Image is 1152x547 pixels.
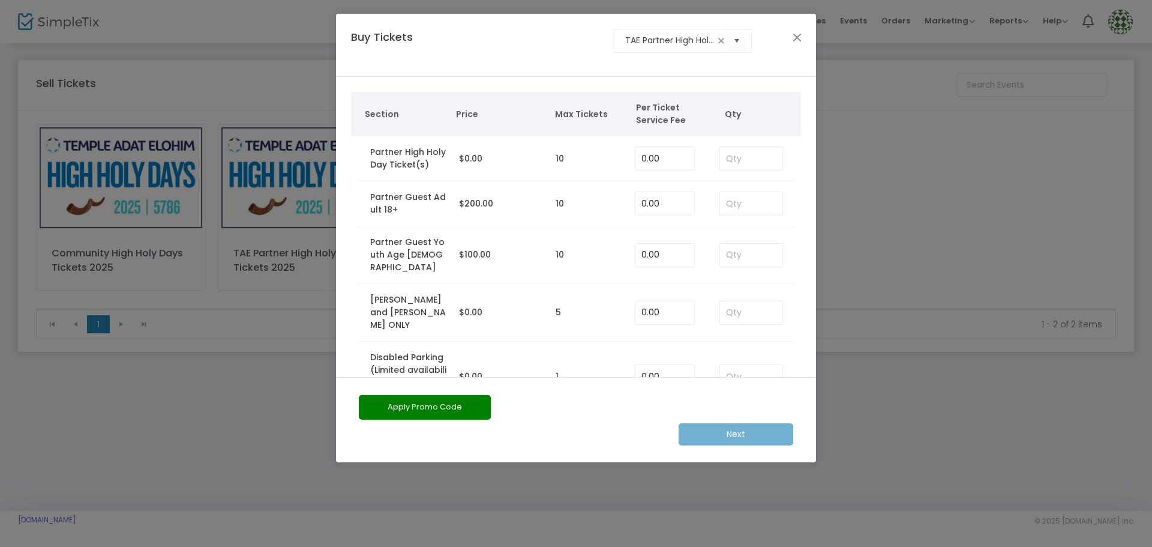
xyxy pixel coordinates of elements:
span: Section [365,108,445,121]
span: $0.00 [459,306,482,318]
span: $0.00 [459,153,482,165]
span: Max Tickets [555,108,624,121]
label: Disabled Parking (Limited availability, space NOT guaranteed) [370,351,448,402]
label: 1 [556,370,559,383]
input: Enter Service Fee [635,301,694,324]
button: Close [790,29,805,45]
input: Qty [720,365,782,388]
label: Partner Guest Youth Age [DEMOGRAPHIC_DATA] [370,236,448,274]
label: 5 [556,306,561,319]
label: Partner High Holy Day Ticket(s) [370,146,448,171]
label: 10 [556,153,564,165]
button: Select [728,28,745,53]
span: $100.00 [459,249,491,261]
input: Enter Service Fee [635,147,694,170]
input: Enter Service Fee [635,192,694,215]
button: Apply Promo Code [359,395,491,420]
span: Per Ticket Service Fee [636,101,705,127]
input: Enter Service Fee [635,365,694,388]
span: Price [456,108,543,121]
span: $200.00 [459,198,493,210]
label: [PERSON_NAME] and [PERSON_NAME] ONLY [370,294,448,331]
input: Qty [720,301,782,324]
span: $0.00 [459,370,482,382]
input: Enter Service Fee [635,244,694,267]
h4: Buy Tickets [345,29,458,62]
span: Qty [725,108,796,121]
input: Select an event [625,34,715,47]
input: Qty [720,244,782,267]
label: 10 [556,249,564,261]
label: 10 [556,198,564,210]
label: Partner Guest Adult 18+ [370,191,448,216]
input: Qty [720,192,782,215]
span: clear [714,34,728,48]
input: Qty [720,147,782,170]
